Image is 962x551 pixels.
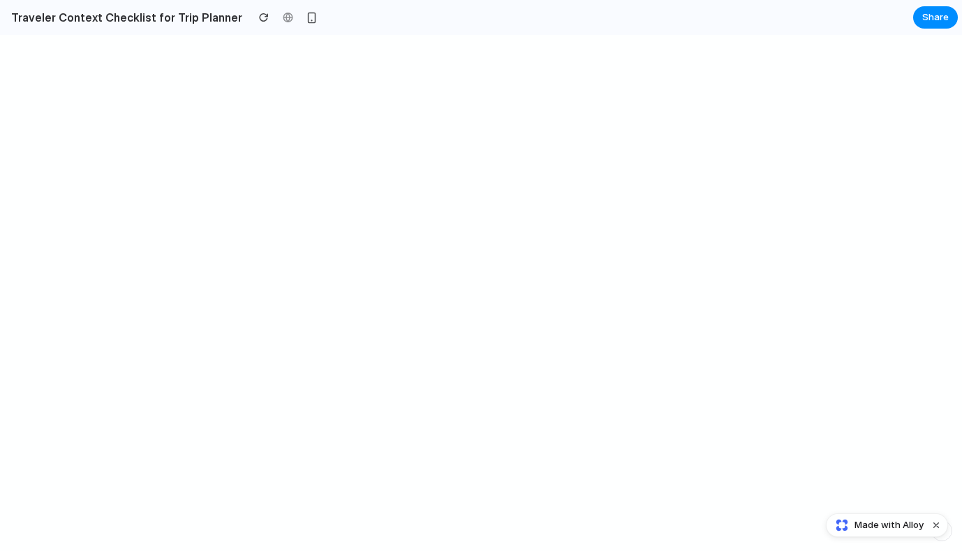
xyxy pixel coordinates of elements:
button: Share [913,6,958,29]
button: Dismiss watermark [928,517,945,534]
span: Share [922,10,949,24]
span: Made with Alloy [854,518,924,532]
h2: Traveler Context Checklist for Trip Planner [6,9,242,26]
a: Made with Alloy [827,518,925,532]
